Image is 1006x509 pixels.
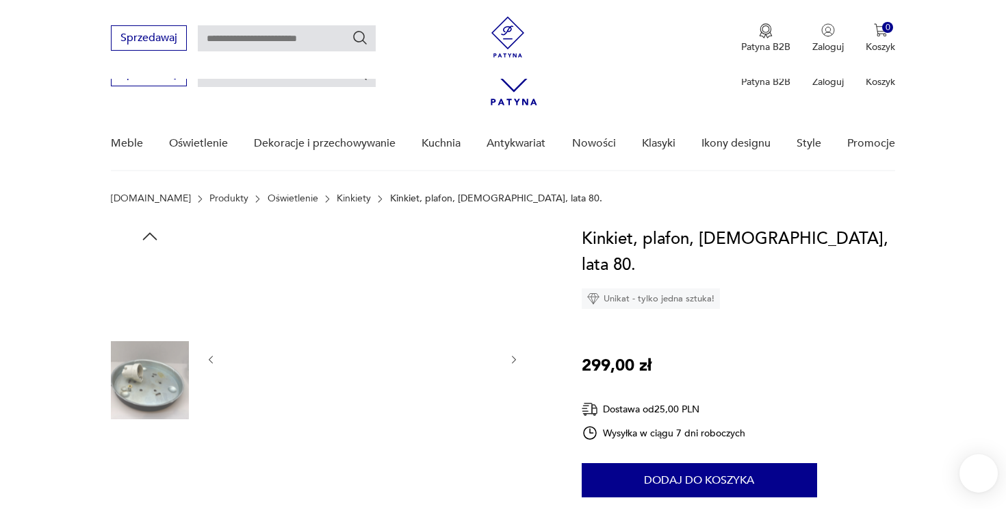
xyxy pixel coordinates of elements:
div: Unikat - tylko jedna sztuka! [582,288,720,309]
div: Dostawa od 25,00 PLN [582,401,746,418]
a: Sprzedawaj [111,70,187,79]
button: 0Koszyk [866,23,895,53]
a: Style [797,117,821,170]
img: Ikona dostawy [582,401,598,418]
img: Zdjęcie produktu Kinkiet, plafon, Niemcy, lata 80. [111,428,189,506]
img: Ikonka użytkownika [821,23,835,37]
p: Zaloguj [812,40,844,53]
iframe: Smartsupp widget button [959,454,998,493]
a: Ikony designu [701,117,771,170]
img: Ikona koszyka [874,23,888,37]
a: Produkty [209,193,248,204]
a: Ikona medaluPatyna B2B [741,23,790,53]
button: Szukaj [352,29,368,46]
a: Dekoracje i przechowywanie [254,117,396,170]
a: Kinkiety [337,193,371,204]
img: Zdjęcie produktu Kinkiet, plafon, Niemcy, lata 80. [111,341,189,419]
h1: Kinkiet, plafon, [DEMOGRAPHIC_DATA], lata 80. [582,226,896,278]
img: Zdjęcie produktu Kinkiet, plafon, Niemcy, lata 80. [230,226,494,491]
a: Nowości [572,117,616,170]
p: Koszyk [866,40,895,53]
button: Zaloguj [812,23,844,53]
a: Promocje [847,117,895,170]
p: Zaloguj [812,75,844,88]
img: Ikona medalu [759,23,773,38]
button: Dodaj do koszyka [582,463,817,497]
img: Patyna - sklep z meblami i dekoracjami vintage [487,16,528,58]
img: Zdjęcie produktu Kinkiet, plafon, Niemcy, lata 80. [111,253,189,332]
p: Kinkiet, plafon, [DEMOGRAPHIC_DATA], lata 80. [390,193,602,204]
a: [DOMAIN_NAME] [111,193,191,204]
a: Oświetlenie [268,193,318,204]
button: Sprzedawaj [111,25,187,51]
p: Patyna B2B [741,40,790,53]
div: 0 [882,22,894,34]
a: Meble [111,117,143,170]
img: Ikona diamentu [587,293,599,305]
p: Koszyk [866,75,895,88]
a: Antykwariat [487,117,545,170]
a: Klasyki [642,117,675,170]
p: Patyna B2B [741,75,790,88]
a: Sprzedawaj [111,34,187,44]
a: Kuchnia [422,117,461,170]
p: 299,00 zł [582,353,652,379]
div: Wysyłka w ciągu 7 dni roboczych [582,425,746,441]
a: Oświetlenie [169,117,228,170]
button: Patyna B2B [741,23,790,53]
